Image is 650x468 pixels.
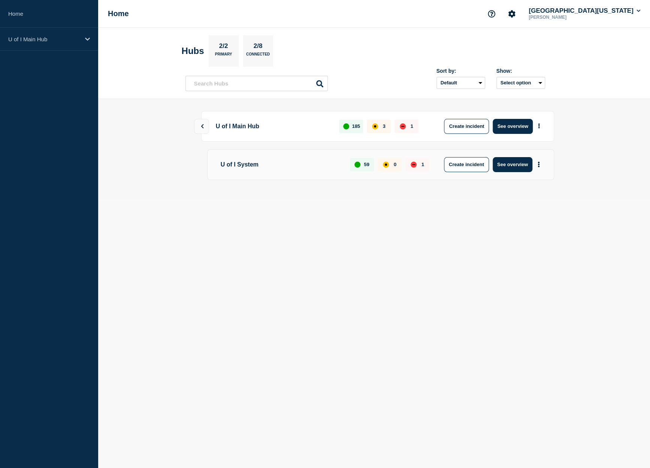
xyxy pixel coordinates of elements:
[527,7,642,15] button: [GEOGRAPHIC_DATA][US_STATE]
[383,162,389,168] div: affected
[484,6,499,22] button: Support
[218,157,342,172] p: U of I System
[394,162,396,167] p: 0
[493,157,532,172] button: See overview
[108,9,129,18] h1: Home
[444,119,489,134] button: Create incident
[534,120,544,133] button: More actions
[182,46,204,56] h2: Hubs
[216,42,231,52] p: 2/2
[354,162,360,168] div: up
[496,68,545,74] div: Show:
[493,119,532,134] button: See overview
[436,68,485,74] div: Sort by:
[246,52,270,60] p: Connected
[436,77,485,89] select: Sort by
[364,162,369,167] p: 59
[527,15,605,20] p: [PERSON_NAME]
[411,162,417,168] div: down
[496,77,545,89] button: Select option
[421,162,424,167] p: 1
[8,36,80,42] p: U of I Main Hub
[343,123,349,129] div: up
[215,52,232,60] p: Primary
[372,123,378,129] div: affected
[534,157,544,171] button: More actions
[251,42,265,52] p: 2/8
[352,123,360,129] p: 185
[504,6,520,22] button: Account settings
[444,157,489,172] button: Create incident
[213,119,331,134] p: U of I Main Hub
[185,76,328,91] input: Search Hubs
